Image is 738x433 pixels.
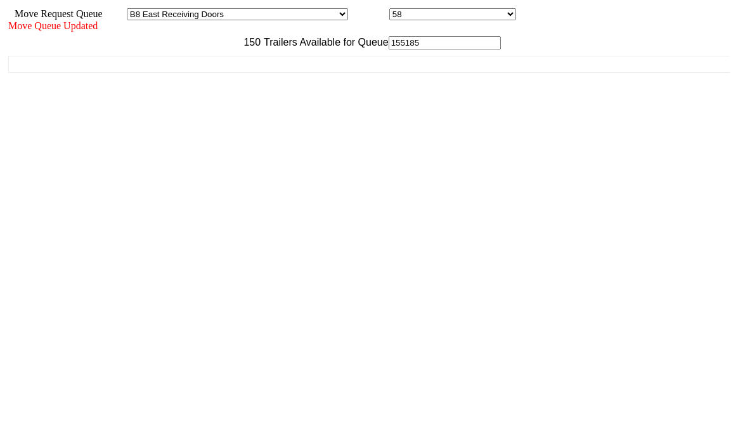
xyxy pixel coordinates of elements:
input: Filter Available Trailers [389,36,501,49]
span: Move Request Queue [8,8,103,19]
span: 150 [237,37,261,48]
span: Area [105,8,124,19]
span: Location [351,8,387,19]
span: Trailers Available for Queue [261,37,389,48]
span: Move Queue Updated [8,20,98,31]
